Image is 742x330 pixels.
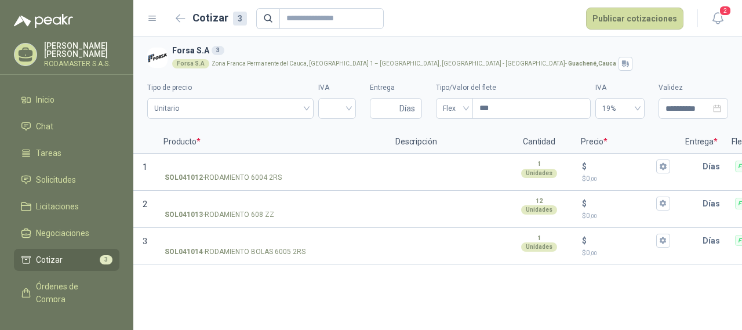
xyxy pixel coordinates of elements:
span: 0 [586,212,597,220]
span: Tareas [36,147,61,159]
p: 12 [536,197,543,206]
p: $ [582,160,587,173]
p: Zona Franca Permanente del Cauca, [GEOGRAPHIC_DATA] 1 – [GEOGRAPHIC_DATA], [GEOGRAPHIC_DATA] - [G... [212,61,616,67]
div: 3 [233,12,247,26]
input: SOL041012-RODAMIENTO 6004 2RS [165,162,380,171]
div: Unidades [521,169,557,178]
p: Descripción [388,130,504,154]
p: $ [582,173,670,184]
span: ,00 [590,213,597,219]
span: Inicio [36,93,54,106]
span: 2 [719,5,732,16]
button: 2 [707,8,728,29]
img: Company Logo [147,48,168,68]
a: Tareas [14,142,119,164]
p: $ [582,248,670,259]
a: Inicio [14,89,119,111]
p: Entrega [678,130,725,154]
span: Órdenes de Compra [36,280,108,306]
label: IVA [318,82,356,93]
p: Días [703,155,725,178]
input: $$0,00 [589,199,654,208]
button: $$0,00 [656,159,670,173]
label: Entrega [370,82,422,93]
div: 3 [212,46,224,55]
div: Forsa S.A [172,59,209,68]
p: Producto [157,130,388,154]
p: - RODAMIENTO 6004 2RS [165,172,282,183]
input: SOL041014-RODAMIENTO BOLAS 6005 2RS [165,237,380,245]
p: $ [582,211,670,222]
h2: Cotizar [192,10,247,26]
p: $ [582,234,587,247]
span: Licitaciones [36,200,79,213]
span: Días [399,99,415,118]
div: Unidades [521,242,557,252]
label: Tipo de precio [147,82,314,93]
input: $$0,00 [589,236,654,245]
div: Unidades [521,205,557,215]
span: ,00 [590,250,597,256]
span: Flex [443,100,466,117]
span: 0 [586,249,597,257]
label: Validez [659,82,728,93]
label: IVA [595,82,645,93]
span: 2 [143,200,147,209]
button: Publicar cotizaciones [586,8,683,30]
a: Solicitudes [14,169,119,191]
strong: SOL041013 [165,209,203,220]
p: Cantidad [504,130,574,154]
p: - RODAMIENTO BOLAS 6005 2RS [165,246,305,258]
p: Días [703,192,725,215]
span: 0 [586,175,597,183]
input: SOL041013-RODAMIENTO 608 ZZ [165,200,380,208]
h3: Forsa S.A [172,44,723,57]
span: 3 [100,255,112,264]
p: 1 [537,159,541,169]
span: Unitario [154,100,307,117]
strong: SOL041014 [165,246,203,258]
strong: SOL041012 [165,172,203,183]
button: $$0,00 [656,197,670,211]
input: $$0,00 [589,162,654,171]
span: Negociaciones [36,227,89,240]
span: 19% [602,100,638,117]
p: - RODAMIENTO 608 ZZ [165,209,274,220]
a: Chat [14,115,119,137]
span: Solicitudes [36,173,76,186]
span: 3 [143,237,147,246]
a: Licitaciones [14,195,119,217]
span: Cotizar [36,253,63,266]
p: [PERSON_NAME] [PERSON_NAME] [44,42,119,58]
p: Precio [574,130,678,154]
p: $ [582,197,587,210]
img: Logo peakr [14,14,73,28]
span: 1 [143,162,147,172]
strong: Guachené , Cauca [568,60,616,67]
p: RODAMASTER S.A.S. [44,60,119,67]
a: Cotizar3 [14,249,119,271]
span: Chat [36,120,53,133]
button: $$0,00 [656,234,670,248]
a: Órdenes de Compra [14,275,119,310]
a: Negociaciones [14,222,119,244]
span: ,00 [590,176,597,182]
label: Tipo/Valor del flete [436,82,591,93]
p: Días [703,229,725,252]
p: 1 [537,234,541,243]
